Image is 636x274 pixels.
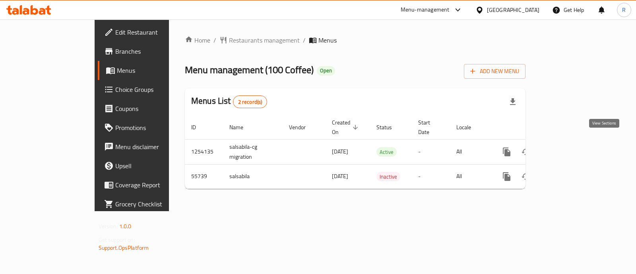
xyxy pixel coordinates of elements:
nav: breadcrumb [185,35,525,45]
li: / [213,35,216,45]
button: more [497,167,516,186]
span: Inactive [376,172,400,181]
h2: Menus List [191,95,267,108]
td: 1254135 [185,139,223,164]
span: Branches [115,47,194,56]
span: Start Date [418,118,440,137]
span: Version: [99,221,118,231]
span: Menu disclaimer [115,142,194,152]
span: Active [376,148,397,157]
td: salsabila-cg migration [223,139,283,164]
td: All [450,139,491,164]
span: Menus [318,35,337,45]
span: Name [229,122,254,132]
div: Menu-management [401,5,450,15]
a: Coupons [98,99,201,118]
div: Total records count [233,95,268,108]
span: Open [317,67,335,74]
a: Menus [98,61,201,80]
span: [DATE] [332,171,348,181]
span: Status [376,122,402,132]
span: R [622,6,626,14]
th: Actions [491,115,580,140]
span: Locale [456,122,481,132]
span: Grocery Checklist [115,199,194,209]
td: All [450,164,491,188]
span: Menu management ( 100 Coffee ) [185,61,314,79]
td: - [412,164,450,188]
span: 2 record(s) [233,98,267,106]
td: 55739 [185,164,223,188]
button: Add New Menu [464,64,525,79]
a: Grocery Checklist [98,194,201,214]
a: Branches [98,42,201,61]
a: Upsell [98,156,201,175]
span: Choice Groups [115,85,194,94]
a: Choice Groups [98,80,201,99]
button: more [497,142,516,161]
a: Coverage Report [98,175,201,194]
table: enhanced table [185,115,580,189]
span: Created On [332,118,361,137]
a: Restaurants management [219,35,300,45]
span: ID [191,122,206,132]
span: Get support on: [99,235,135,245]
span: [DATE] [332,146,348,157]
span: Upsell [115,161,194,171]
a: Edit Restaurant [98,23,201,42]
a: Promotions [98,118,201,137]
span: Restaurants management [229,35,300,45]
span: Coupons [115,104,194,113]
span: Menus [117,66,194,75]
li: / [303,35,306,45]
span: 1.0.0 [119,221,132,231]
a: Support.OpsPlatform [99,243,149,253]
span: Add New Menu [470,66,519,76]
div: [GEOGRAPHIC_DATA] [487,6,539,14]
td: - [412,139,450,164]
div: Open [317,66,335,76]
span: Coverage Report [115,180,194,190]
div: Export file [503,92,522,111]
button: Change Status [516,142,535,161]
a: Menu disclaimer [98,137,201,156]
button: Change Status [516,167,535,186]
span: Vendor [289,122,316,132]
span: Edit Restaurant [115,27,194,37]
span: Promotions [115,123,194,132]
td: salsabila [223,164,283,188]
